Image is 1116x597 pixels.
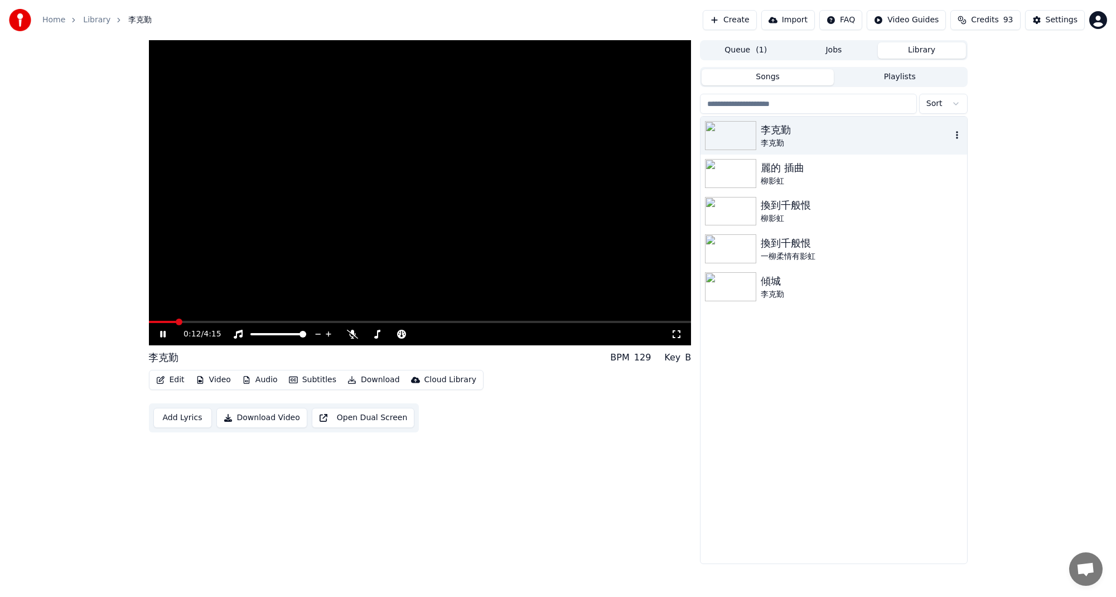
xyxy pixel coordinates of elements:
[761,176,962,187] div: 柳影虹
[685,351,691,364] div: B
[703,10,757,30] button: Create
[1046,15,1078,26] div: Settings
[664,351,680,364] div: Key
[343,372,404,388] button: Download
[634,351,651,364] div: 129
[9,9,31,31] img: youka
[128,15,152,26] span: 李克勤
[761,251,962,262] div: 一柳柔情有影虹
[702,42,790,59] button: Queue
[183,329,210,340] div: /
[761,160,962,176] div: 麗的 插曲
[950,10,1020,30] button: Credits93
[153,408,212,428] button: Add Lyrics
[312,408,415,428] button: Open Dual Screen
[761,213,962,224] div: 柳影虹
[702,69,834,85] button: Songs
[761,198,962,213] div: 換到千般恨
[756,45,767,56] span: ( 1 )
[183,329,201,340] span: 0:12
[761,10,815,30] button: Import
[790,42,878,59] button: Jobs
[42,15,152,26] nav: breadcrumb
[204,329,221,340] span: 4:15
[1025,10,1085,30] button: Settings
[834,69,966,85] button: Playlists
[761,273,962,289] div: 傾城
[878,42,966,59] button: Library
[1069,552,1103,586] div: Open chat
[819,10,862,30] button: FAQ
[761,235,962,251] div: 換到千般恨
[149,350,179,365] div: 李克勤
[610,351,629,364] div: BPM
[191,372,235,388] button: Video
[83,15,110,26] a: Library
[867,10,946,30] button: Video Guides
[284,372,341,388] button: Subtitles
[424,374,476,386] div: Cloud Library
[152,372,189,388] button: Edit
[238,372,282,388] button: Audio
[971,15,998,26] span: Credits
[216,408,307,428] button: Download Video
[761,289,962,300] div: 李克勤
[1003,15,1013,26] span: 93
[761,122,951,138] div: 李克勤
[42,15,65,26] a: Home
[926,98,943,109] span: Sort
[761,138,951,149] div: 李克勤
